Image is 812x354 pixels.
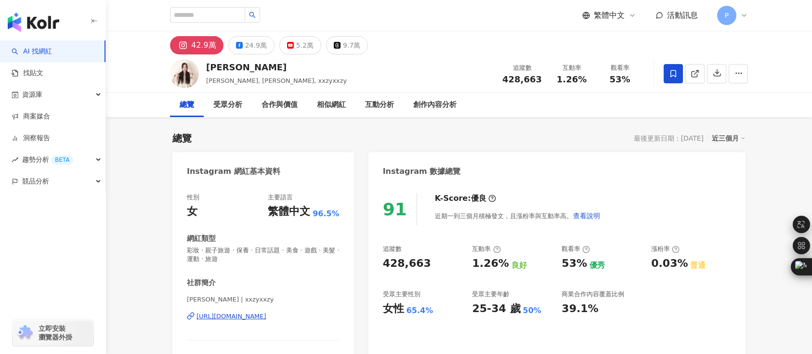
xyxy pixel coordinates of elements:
div: 優秀 [589,260,605,271]
div: 主要語言 [268,193,293,202]
div: 0.03% [651,256,688,271]
div: 良好 [511,260,527,271]
div: 總覽 [180,99,194,111]
div: 社群簡介 [187,278,216,288]
button: 5.2萬 [279,36,321,54]
div: 觀看率 [602,63,638,73]
div: Instagram 網紅基本資料 [187,166,280,177]
div: 女性 [383,302,404,316]
img: logo [8,13,59,32]
a: 商案媒合 [12,112,50,121]
img: chrome extension [15,325,34,341]
div: [URL][DOMAIN_NAME] [196,312,266,321]
div: 合作與價值 [262,99,298,111]
span: 活動訊息 [667,11,698,20]
span: 競品分析 [22,170,49,192]
div: 65.4% [406,305,433,316]
a: [URL][DOMAIN_NAME] [187,312,340,321]
div: 受眾分析 [213,99,242,111]
div: 網紅類型 [187,234,216,244]
a: 找貼文 [12,68,43,78]
span: 查看說明 [573,212,600,220]
div: 觀看率 [562,245,590,253]
div: 9.7萬 [343,39,360,52]
div: 最後更新日期：[DATE] [634,134,704,142]
div: 女 [187,204,197,219]
div: [PERSON_NAME] [206,61,347,73]
div: BETA [51,155,73,165]
div: 互動率 [553,63,590,73]
div: 受眾主要性別 [383,290,420,299]
div: 39.1% [562,302,598,316]
span: 趨勢分析 [22,149,73,170]
button: 24.9萬 [228,36,275,54]
span: P [725,10,729,21]
span: [PERSON_NAME], [PERSON_NAME], xxzyxxzy [206,77,347,84]
div: 5.2萬 [296,39,314,52]
div: 25-34 歲 [472,302,520,316]
div: 53% [562,256,587,271]
div: 普通 [690,260,706,271]
div: 追蹤數 [383,245,402,253]
div: 近期一到三個月積極發文，且漲粉率與互動率高。 [435,206,601,225]
span: 428,663 [502,74,542,84]
img: KOL Avatar [170,59,199,88]
a: searchAI 找網紅 [12,47,52,56]
div: 受眾主要年齡 [472,290,510,299]
span: rise [12,157,18,163]
div: 繁體中文 [268,204,310,219]
div: 91 [383,199,407,219]
div: 創作內容分析 [413,99,457,111]
div: 50% [523,305,541,316]
span: search [249,12,256,18]
div: 428,663 [383,256,431,271]
a: 洞察報告 [12,133,50,143]
div: 性別 [187,193,199,202]
div: 24.9萬 [245,39,267,52]
span: 立即安裝 瀏覽器外掛 [39,324,72,341]
button: 查看說明 [573,206,601,225]
span: [PERSON_NAME] | xxzyxxzy [187,295,340,304]
span: 1.26% [557,75,587,84]
div: 優良 [471,193,486,204]
div: 42.9萬 [191,39,216,52]
button: 42.9萬 [170,36,223,54]
button: 9.7萬 [326,36,368,54]
span: 96.5% [313,209,340,219]
div: Instagram 數據總覽 [383,166,461,177]
span: 53% [609,75,630,84]
div: 1.26% [472,256,509,271]
div: 漲粉率 [651,245,680,253]
a: chrome extension立即安裝 瀏覽器外掛 [13,320,93,346]
div: 總覽 [172,131,192,145]
div: 追蹤數 [502,63,542,73]
div: 商業合作內容覆蓋比例 [562,290,624,299]
span: 資源庫 [22,84,42,105]
div: 近三個月 [712,132,746,144]
div: 相似網紅 [317,99,346,111]
div: K-Score : [435,193,496,204]
div: 互動分析 [365,99,394,111]
div: 互動率 [472,245,500,253]
span: 繁體中文 [594,10,625,21]
span: 彩妝 · 親子旅遊 · 保養 · 日常話題 · 美食 · 遊戲 · 美髮 · 運動 · 旅遊 [187,246,340,263]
